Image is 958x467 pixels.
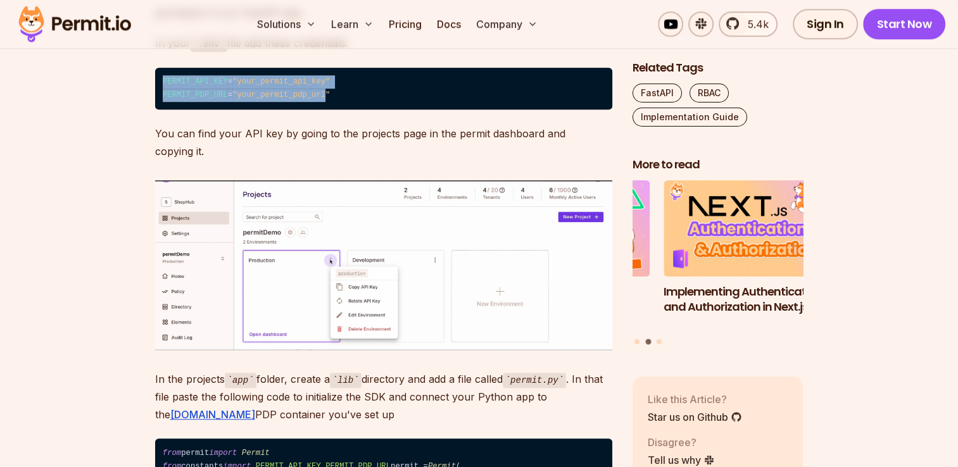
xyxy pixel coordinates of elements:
a: Sign In [793,9,858,39]
button: Company [471,11,543,37]
img: Implementing Authentication and Authorization in Next.js [664,181,835,277]
button: Go to slide 2 [645,339,651,345]
a: Implementation Guide [633,108,747,127]
a: Start Now [863,9,946,39]
span: Permit [242,449,270,458]
button: Learn [326,11,379,37]
h2: More to read [633,158,804,173]
p: Like this Article? [648,392,742,407]
li: 2 of 3 [664,181,835,332]
span: PERMIT_API_KEY [163,77,228,86]
li: 1 of 3 [479,181,650,332]
img: image.png [155,180,612,350]
img: Permit logo [13,3,137,46]
span: "your_permit_api_key" [232,77,330,86]
a: Star us on Github [648,409,742,425]
button: Go to slide 3 [657,339,662,344]
button: Solutions [252,11,321,37]
a: RBAC [690,84,729,103]
a: Implementing Authentication and Authorization in Next.jsImplementing Authentication and Authoriza... [664,181,835,332]
span: from [163,449,181,458]
a: FastAPI [633,84,682,103]
span: "your_permit_pdp_url" [232,90,330,99]
code: lib [330,373,362,388]
button: Go to slide 1 [634,339,640,344]
div: Posts [633,181,804,347]
p: In the projects folder, create a directory and add a file called . In that file paste the followi... [155,370,612,424]
p: Disagree? [648,435,715,450]
a: [DOMAIN_NAME] [170,408,255,421]
span: import [209,449,237,458]
a: Docs [432,11,466,37]
h2: Related Tags [633,61,804,77]
a: Pricing [384,11,427,37]
span: 5.4k [740,16,769,32]
code: app [225,373,256,388]
h3: Implementing Authentication and Authorization in Next.js [664,284,835,316]
p: You can find your API key by going to the projects page in the permit dashboard and copying it. [155,125,612,160]
code: = = [155,68,612,110]
code: permit.py [503,373,566,388]
h3: Implementing Multi-Tenant RBAC in Nuxt.js [479,284,650,316]
a: 5.4k [719,11,778,37]
span: PERMIT_PDP_URL [163,90,228,99]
